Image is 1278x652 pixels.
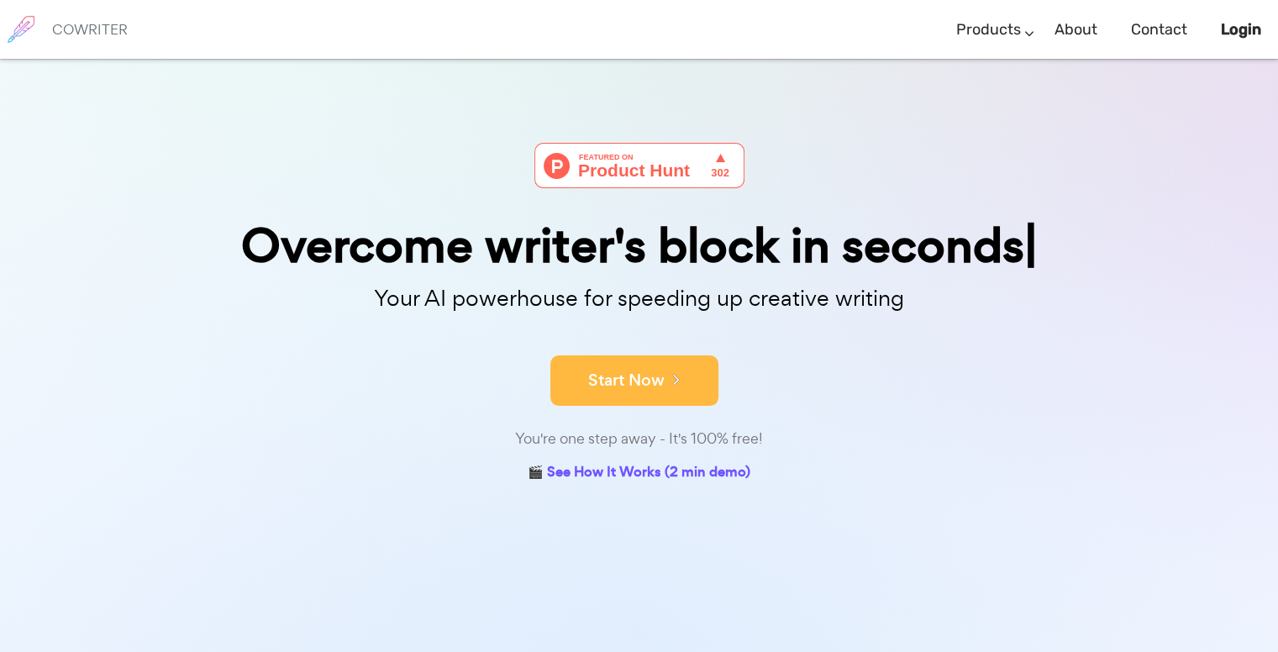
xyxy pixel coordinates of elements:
a: 🎬 See How It Works (2 min demo) [528,460,750,486]
div: You're one step away - It's 100% free! [219,427,1060,451]
img: Cowriter - Your AI buddy for speeding up creative writing | Product Hunt [534,143,744,188]
a: Products [956,5,1021,55]
div: Overcome writer's block in seconds [219,222,1060,270]
h6: COWRITER [52,22,128,37]
a: About [1054,5,1097,55]
a: Login [1221,5,1261,55]
button: Start Now [550,355,718,406]
b: Login [1221,20,1261,39]
p: Your AI powerhouse for speeding up creative writing [219,281,1060,317]
a: Contact [1131,5,1187,55]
